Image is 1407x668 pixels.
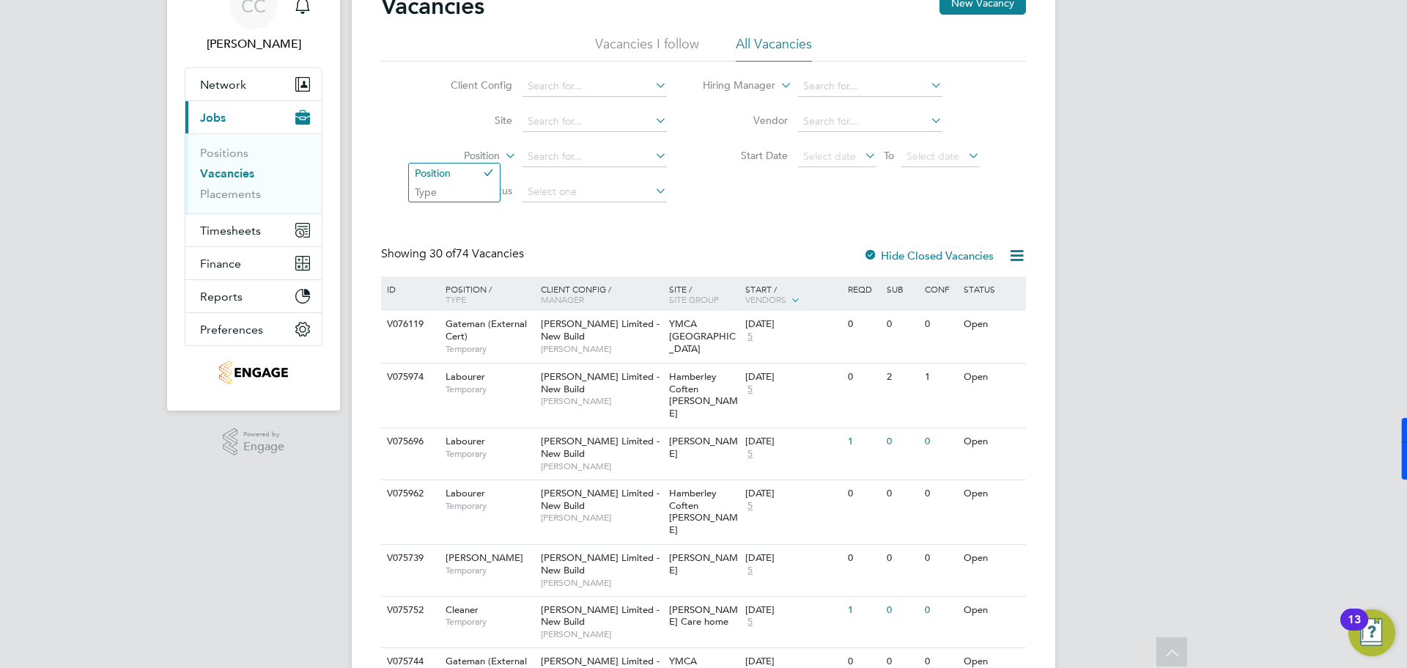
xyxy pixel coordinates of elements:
li: Position [409,164,500,183]
div: Sub [883,276,921,301]
span: [PERSON_NAME] Care home [669,603,738,628]
div: Site / [665,276,742,312]
input: Search for... [798,76,942,97]
div: 0 [883,311,921,338]
span: Type [446,293,466,305]
a: Vacancies [200,166,254,180]
div: Open [960,428,1024,455]
span: [PERSON_NAME] [446,551,523,564]
span: [PERSON_NAME] Limited - New Build [541,487,660,512]
span: Reports [200,290,243,304]
input: Search for... [522,111,667,132]
button: Finance [185,247,322,279]
span: [PERSON_NAME] Limited - New Build [541,603,660,628]
div: [DATE] [745,436,841,448]
div: 0 [844,311,882,338]
div: [DATE] [745,604,841,617]
span: Site Group [669,293,719,305]
div: 0 [883,428,921,455]
input: Select one [522,182,667,202]
a: Positions [200,146,248,160]
span: 5 [745,616,755,628]
div: 0 [921,480,959,507]
div: Status [960,276,1024,301]
span: Network [200,78,246,92]
span: Jobs [200,111,226,125]
div: 0 [921,311,959,338]
span: [PERSON_NAME] [669,435,738,460]
span: Hamberley Coften [PERSON_NAME] [669,487,738,537]
li: Vacancies I follow [595,35,699,62]
span: To [879,146,898,165]
span: [PERSON_NAME] [541,343,662,355]
span: Labourer [446,487,485,499]
span: Labourer [446,435,485,447]
span: Powered by [243,428,284,441]
button: Preferences [185,313,322,345]
span: Temporary [446,383,533,395]
span: YMCA [GEOGRAPHIC_DATA] [669,318,736,355]
label: Position [416,149,500,164]
span: [PERSON_NAME] Limited - New Build [541,551,660,576]
span: Vendors [745,293,786,305]
span: [PERSON_NAME] [541,628,662,640]
span: 5 [745,383,755,396]
span: 5 [745,565,755,577]
div: [DATE] [745,656,841,668]
button: Reports [185,280,322,312]
span: Temporary [446,448,533,460]
div: 1 [844,428,882,455]
div: Open [960,480,1024,507]
span: Temporary [446,343,533,355]
span: [PERSON_NAME] Limited - New Build [541,435,660,460]
div: [DATE] [745,552,841,565]
div: Open [960,311,1024,338]
label: Hiring Manager [691,78,775,93]
label: Site [428,114,512,127]
a: Go to home page [185,361,322,384]
span: Preferences [200,323,263,337]
div: Reqd [844,276,882,301]
span: Select date [803,150,856,163]
span: 5 [745,448,755,460]
input: Search for... [522,147,667,167]
div: Start / [742,276,844,313]
div: V075962 [383,480,435,507]
span: Finance [200,257,241,271]
span: Temporary [446,616,533,628]
span: [PERSON_NAME] [541,512,662,524]
div: Showing [381,246,527,262]
div: V075696 [383,428,435,455]
span: Cleaner [446,603,479,616]
span: 5 [745,331,755,343]
span: [PERSON_NAME] [669,551,738,576]
span: Temporary [446,565,533,576]
div: 0 [844,480,882,507]
div: Open [960,364,1024,391]
label: Start Date [703,149,788,162]
div: ID [383,276,435,301]
div: 0 [883,545,921,572]
a: Powered byEngage [223,428,285,456]
div: Client Config / [537,276,665,312]
span: [PERSON_NAME] [541,577,662,589]
input: Search for... [522,76,667,97]
li: Type [409,183,500,202]
div: Open [960,545,1024,572]
span: 5 [745,500,755,513]
div: V075752 [383,597,435,624]
li: All Vacancies [736,35,812,62]
div: V076119 [383,311,435,338]
button: Jobs [185,101,322,133]
button: Open Resource Center, 13 new notifications [1348,609,1395,656]
div: 0 [844,545,882,572]
span: Manager [541,293,584,305]
div: Position / [435,276,537,312]
div: [DATE] [745,371,841,383]
span: Hamberley Coften [PERSON_NAME] [669,370,738,420]
input: Search for... [798,111,942,132]
span: Select date [906,150,959,163]
div: Open [960,597,1024,624]
div: Jobs [185,133,322,213]
div: [DATE] [745,488,841,500]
